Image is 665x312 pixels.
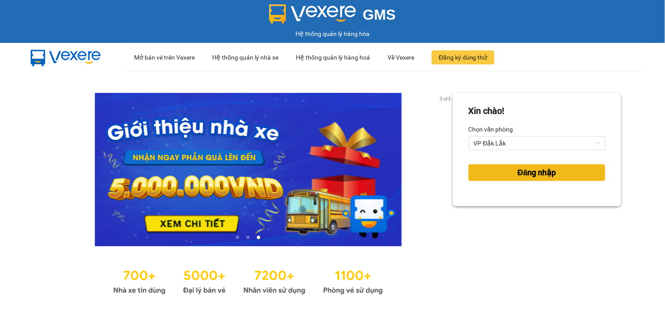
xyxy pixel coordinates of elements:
[388,43,414,71] div: Về Vexere
[441,93,453,246] button: next slide / item
[296,43,370,71] div: Hệ thống quản lý hàng hoá
[474,137,600,150] span: VP Đắk Lắk
[469,104,505,118] div: Xin chào!
[269,4,356,24] img: logo 2
[269,13,396,20] a: GMS
[134,43,195,71] div: Mở bán vé trên Vexere
[44,93,56,246] button: previous slide / item
[212,43,278,71] div: Hệ thống quản lý nhà xe
[363,7,396,23] span: GMS
[432,50,494,64] button: Đăng ký dùng thử
[439,53,487,62] span: Đăng ký dùng thử
[2,29,663,39] div: Hệ thống quản lý hàng hóa
[257,236,260,239] li: slide item 3
[469,164,605,181] button: Đăng nhập
[113,264,383,297] img: Statistics.png
[246,236,250,239] li: slide item 2
[236,236,239,239] li: slide item 1
[22,43,110,72] img: mbUUG5Q.png
[437,93,453,104] p: 3 of 3
[518,167,556,179] span: Đăng nhập
[469,122,513,136] label: Chọn văn phòng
